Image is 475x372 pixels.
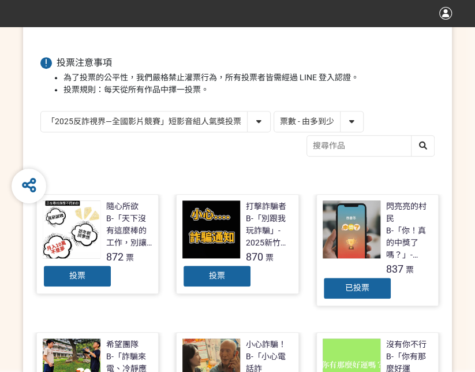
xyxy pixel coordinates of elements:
div: B-「天下沒有這麼棒的工作，別讓你的求職夢變成惡夢！」- 2025新竹市反詐視界影片徵件 [106,213,153,249]
div: 希望團隊 [106,338,139,351]
span: 投票 [69,271,85,280]
span: 票 [126,253,134,262]
input: 搜尋作品 [307,136,434,156]
div: 隨心所欲 [106,200,139,213]
div: 沒有你不行 [386,338,427,351]
a: 閃亮亮的村民B-「你！真的中獎了嗎？」- 2025新竹市反詐視界影片徵件837票已投票 [316,194,439,306]
div: 閃亮亮的村民 [386,200,433,225]
span: 投票 [209,271,225,280]
li: 投票規則：每天從所有作品中擇一投票。 [63,84,435,96]
span: 872 [106,251,124,263]
li: 為了投票的公平性，我們嚴格禁止灌票行為，所有投票者皆需經過 LINE 登入認證。 [63,72,435,84]
span: 837 [386,263,403,275]
a: 隨心所欲B-「天下沒有這麼棒的工作，別讓你的求職夢變成惡夢！」- 2025新竹市反詐視界影片徵件872票投票 [36,194,159,294]
span: 投票注意事項 [57,57,112,68]
div: 小心詐騙！ [246,338,286,351]
div: B-「你！真的中獎了嗎？」- 2025新竹市反詐視界影片徵件 [386,225,433,261]
span: 票 [265,253,274,262]
span: 870 [246,251,263,263]
span: 已投票 [345,283,369,292]
a: 打擊詐騙者B-「別跟我玩詐騙」- 2025新竹市反詐視界影片徵件870票投票 [176,194,299,294]
div: 打擊詐騙者 [246,200,286,213]
span: 票 [406,265,414,274]
div: B-「別跟我玩詐騙」- 2025新竹市反詐視界影片徵件 [246,213,293,249]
